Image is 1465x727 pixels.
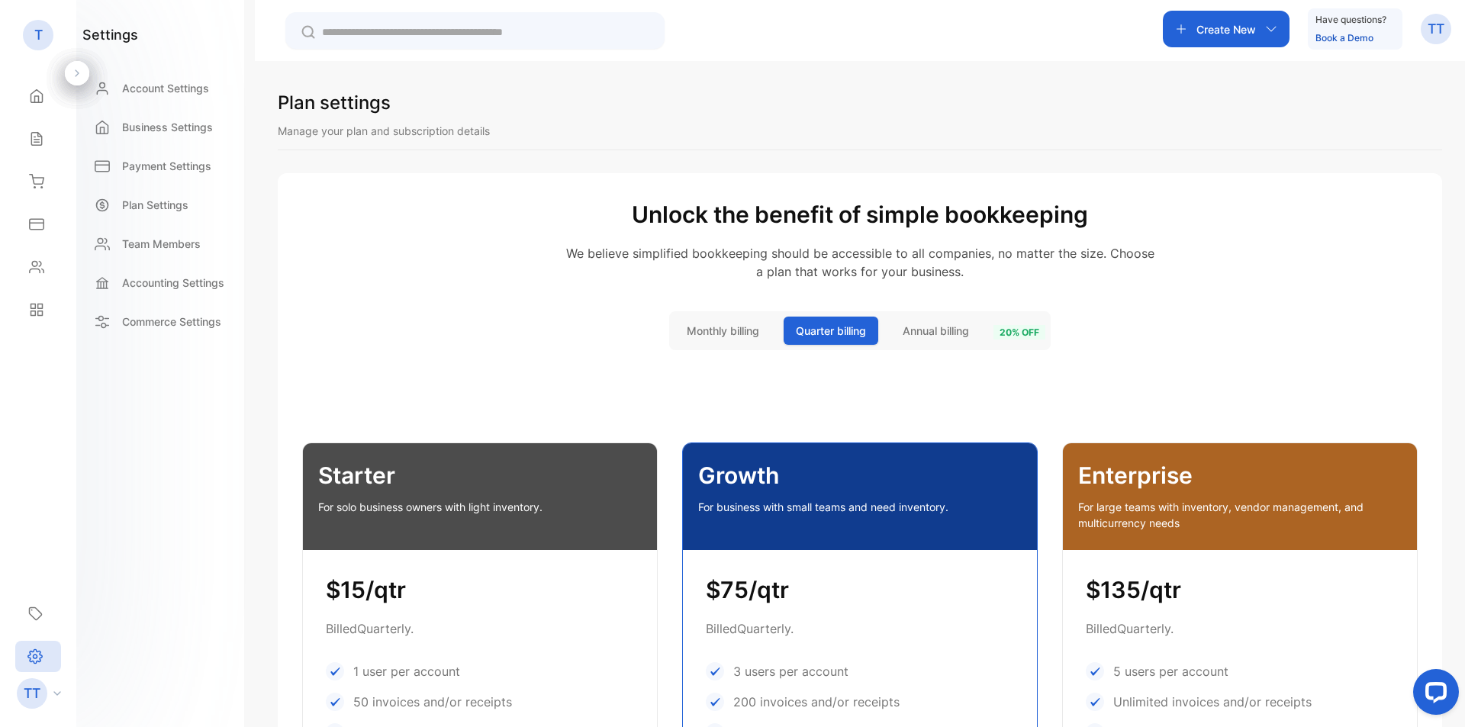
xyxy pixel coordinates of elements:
p: Team Members [122,236,201,252]
h1: $135/qtr [1086,573,1394,607]
p: 5 users per account [1113,662,1228,680]
span: Annual billing [903,323,969,339]
p: TT [1428,19,1444,39]
p: For business with small teams and need inventory. [698,499,1022,515]
a: Business Settings [82,111,238,143]
p: Payment Settings [122,158,211,174]
span: 20 % off [993,325,1045,339]
a: Book a Demo [1315,32,1373,43]
a: Payment Settings [82,150,238,182]
p: Billed Quarterly . [1086,619,1394,638]
p: Starter [318,458,642,493]
p: 1 user per account [353,662,460,680]
p: 200 invoices and/or receipts [733,693,900,711]
p: Manage your plan and subscription details [278,123,1442,139]
p: Create New [1196,21,1256,37]
a: Account Settings [82,72,238,104]
h1: Plan settings [278,89,391,117]
p: Billed Quarterly . [706,619,1014,638]
span: Quarter billing [796,323,866,339]
button: Create New [1163,11,1290,47]
p: Have questions? [1315,12,1386,27]
p: 50 invoices and/or receipts [353,693,512,711]
span: Monthly billing [687,323,759,339]
p: Billed Quarterly . [326,619,634,638]
p: Account Settings [122,80,209,96]
h1: $15/qtr [326,573,634,607]
h1: $75/qtr [706,573,1014,607]
p: Unlimited invoices and/or receipts [1113,693,1312,711]
p: For large teams with inventory, vendor management, and multicurrency needs [1078,499,1402,531]
iframe: LiveChat chat widget [1401,663,1465,727]
button: Monthly billing [675,317,771,345]
p: Enterprise [1078,458,1402,493]
a: Team Members [82,228,238,259]
p: For solo business owners with light inventory. [318,499,642,515]
p: TT [24,684,40,703]
button: Annual billing [890,317,981,345]
p: Business Settings [122,119,213,135]
p: T [34,25,43,45]
a: Accounting Settings [82,267,238,298]
p: Accounting Settings [122,275,224,291]
a: Plan Settings [82,189,238,220]
a: Commerce Settings [82,306,238,337]
p: Plan Settings [122,197,188,213]
p: 3 users per account [733,662,848,680]
p: Growth [698,458,1022,493]
p: We believe simplified bookkeeping should be accessible to all companies, no matter the size. Choo... [302,244,1418,281]
p: Commerce Settings [122,314,221,330]
button: Quarter billing [784,317,878,345]
h1: settings [82,24,138,45]
button: TT [1421,11,1451,47]
h2: Unlock the benefit of simple bookkeeping [302,198,1418,232]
